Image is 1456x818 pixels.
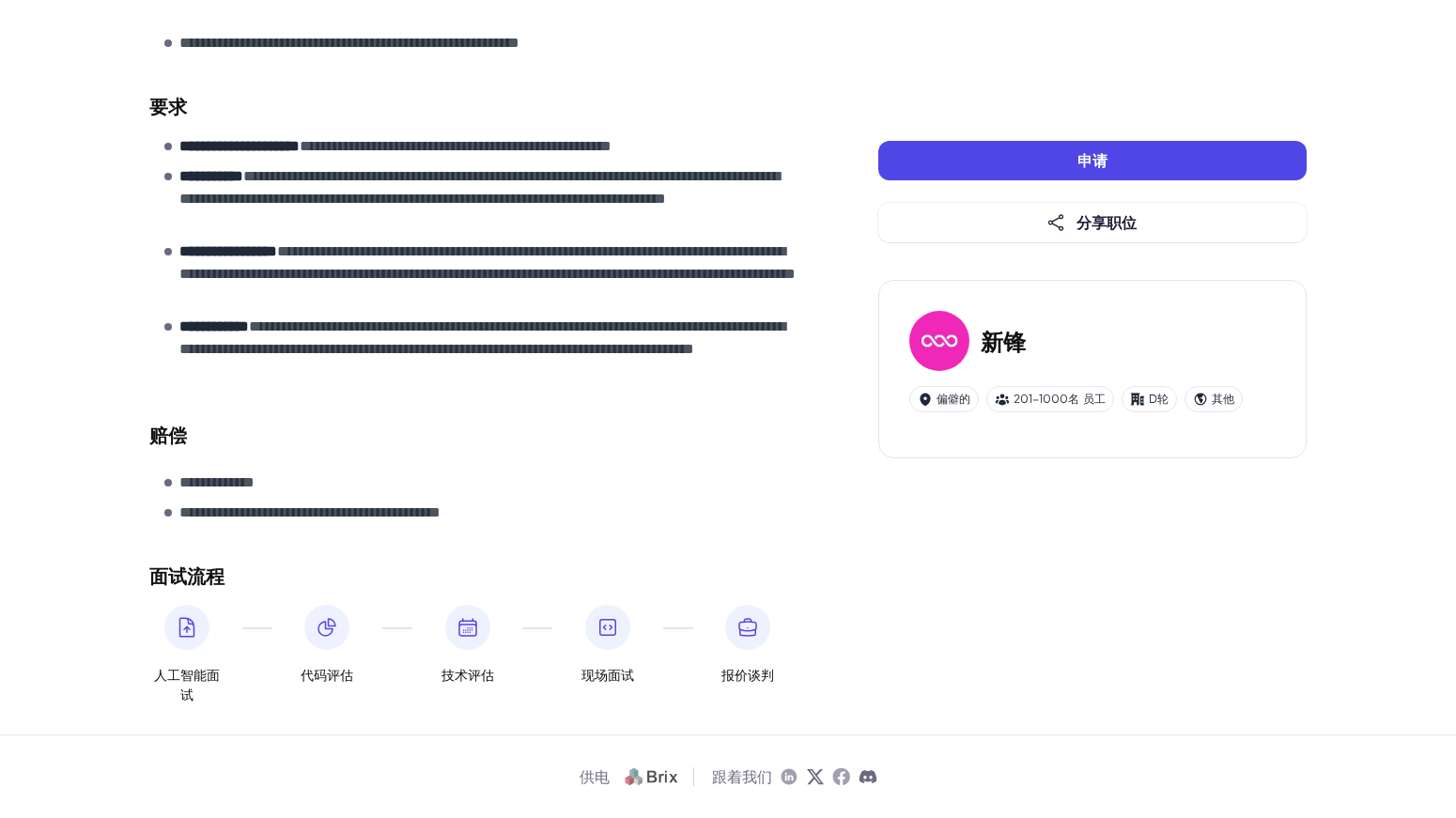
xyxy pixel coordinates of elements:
font: 代码评估 [301,666,353,683]
font: 201-1000名 [1014,392,1079,406]
font: 面试流程 [149,563,225,587]
font: 分享职位 [1077,212,1137,232]
button: 分享职位 [878,203,1307,242]
font: 申请 [1077,150,1107,170]
font: 员工 [1083,392,1106,406]
font: 新锋 [981,327,1026,355]
img: 氖 [909,311,969,371]
font: 赔偿 [149,423,187,446]
button: 申请 [878,141,1307,180]
font: 偏僻的 [937,392,970,406]
font: D轮 [1149,392,1169,406]
font: 要求 [149,94,187,117]
font: 人工智能面试 [154,666,220,702]
font: 现场面试 [581,666,634,683]
font: 供电 [580,766,610,786]
img: 标识 [617,765,686,788]
font: 技术评估 [441,666,494,683]
font: 报价谈判 [721,666,774,683]
font: 其他 [1212,392,1234,406]
font: 跟着我们 [712,766,772,786]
